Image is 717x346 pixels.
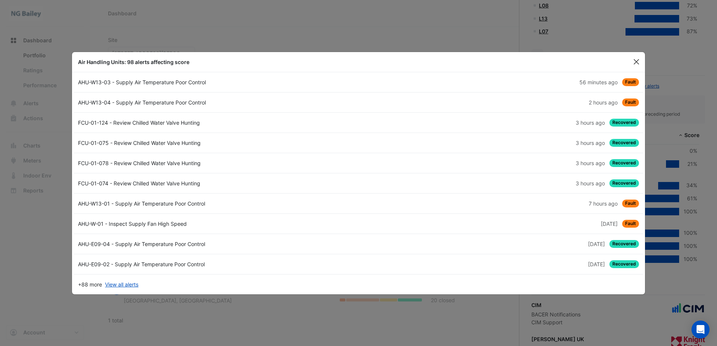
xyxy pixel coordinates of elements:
span: Fault [622,200,639,207]
b: Air Handling Units: 98 alerts affecting score [78,59,189,65]
span: Recovered [609,159,639,167]
span: Wed 15-Oct-2025 11:15 BST [576,160,605,166]
span: Recovered [609,260,639,268]
div: FCU-01-078 - Review Chilled Water Valve Hunting [73,159,358,167]
div: AHU-E09-02 - Supply Air Temperature Poor Control [73,260,358,268]
span: Fault [622,220,639,228]
a: View all alerts [105,280,138,288]
span: Mon 13-Oct-2025 10:31 BST [588,241,605,247]
span: Wed 15-Oct-2025 11:15 BST [576,180,605,186]
div: FCU-01-075 - Review Chilled Water Valve Hunting [73,139,358,147]
button: Close [631,56,642,67]
div: FCU-01-124 - Review Chilled Water Valve Hunting [73,119,358,127]
div: AHU-E09-04 - Supply Air Temperature Poor Control [73,240,358,248]
span: Tue 14-Oct-2025 07:16 BST [601,221,618,227]
span: Recovered [609,139,639,147]
div: AHU-W13-03 - Supply Air Temperature Poor Control [73,78,358,86]
span: Wed 15-Oct-2025 11:16 BST [576,140,605,146]
span: Recovered [609,240,639,248]
span: Recovered [609,119,639,127]
div: AHU-W-01 - Inspect Supply Fan High Speed [73,220,358,228]
span: Fault [622,98,639,106]
span: Wed 15-Oct-2025 11:16 BST [576,119,605,126]
div: AHU-W13-01 - Supply Air Temperature Poor Control [73,200,358,207]
div: AHU-W13-04 - Supply Air Temperature Poor Control [73,98,358,106]
span: Wed 15-Oct-2025 07:15 BST [589,200,618,207]
span: Mon 13-Oct-2025 10:15 BST [588,261,605,267]
div: Open Intercom Messenger [691,321,709,339]
span: Wed 15-Oct-2025 12:46 BST [589,99,618,106]
span: Fault [622,78,639,86]
span: Recovered [609,179,639,187]
div: FCU-01-074 - Review Chilled Water Valve Hunting [73,179,358,187]
span: +88 more [78,280,102,288]
span: Wed 15-Oct-2025 13:31 BST [579,79,618,85]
